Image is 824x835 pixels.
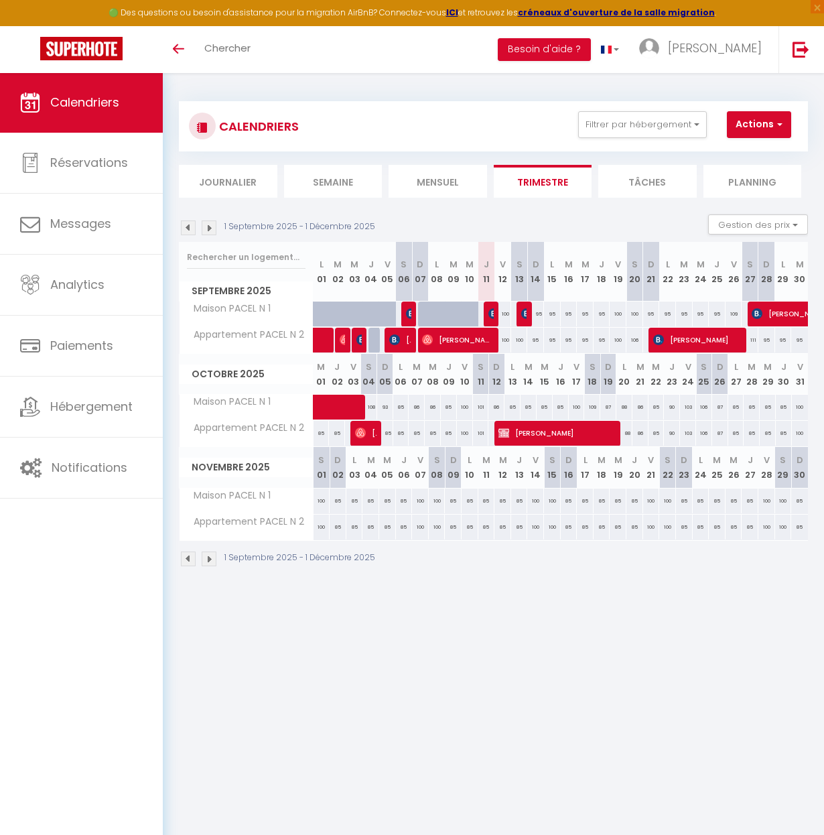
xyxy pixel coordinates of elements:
div: 85 [425,421,441,446]
span: [PERSON_NAME] [422,327,494,352]
div: 95 [527,328,544,352]
abbr: D [763,258,770,271]
th: 20 [626,242,643,302]
div: 86 [488,395,504,420]
th: 27 [728,354,744,395]
th: 30 [776,354,792,395]
span: Septembre 2025 [180,281,313,301]
abbr: M [697,258,705,271]
h3: CALENDRIERS [216,111,299,141]
div: 111 [742,328,758,352]
abbr: L [435,258,439,271]
abbr: V [350,361,356,373]
th: 10 [462,447,478,488]
abbr: D [382,361,389,373]
abbr: M [598,454,606,466]
th: 28 [758,242,775,302]
div: 85 [314,421,330,446]
abbr: J [401,454,407,466]
div: 95 [577,328,594,352]
th: 05 [379,242,396,302]
div: 100 [457,395,473,420]
abbr: V [764,454,770,466]
abbr: D [450,454,457,466]
div: 85 [728,421,744,446]
div: 86 [632,421,648,446]
abbr: M [680,258,688,271]
th: 25 [709,447,726,488]
div: 100 [494,302,511,326]
span: Maison PACEL N 1 [182,302,274,316]
th: 21 [632,354,648,395]
abbr: M [713,454,721,466]
abbr: L [583,454,588,466]
div: 85 [441,421,457,446]
div: 85 [329,421,345,446]
a: créneaux d'ouverture de la salle migration [518,7,715,18]
li: Semaine [284,165,383,198]
th: 25 [696,354,712,395]
div: 86 [632,395,648,420]
th: 16 [561,242,577,302]
li: Mensuel [389,165,487,198]
th: 23 [664,354,680,395]
abbr: J [781,361,786,373]
abbr: V [797,361,803,373]
div: 95 [791,328,808,352]
th: 19 [610,447,626,488]
button: Besoin d'aide ? [498,38,591,61]
th: 30 [791,447,808,488]
div: 95 [544,302,561,326]
abbr: D [605,361,612,373]
abbr: L [699,454,703,466]
th: 23 [676,242,693,302]
img: Super Booking [40,37,123,60]
th: 24 [680,354,696,395]
abbr: L [468,454,472,466]
th: 05 [379,447,396,488]
div: 85 [648,421,665,446]
abbr: V [615,258,621,271]
th: 26 [726,447,742,488]
th: 14 [527,242,544,302]
abbr: M [796,258,804,271]
strong: ICI [446,7,458,18]
abbr: J [517,454,522,466]
abbr: J [368,258,374,271]
span: [PERSON_NAME] [355,420,377,446]
abbr: D [417,258,423,271]
span: [PERSON_NAME] [521,301,527,326]
abbr: M [581,258,590,271]
th: 27 [742,447,758,488]
abbr: S [401,258,407,271]
abbr: M [541,361,549,373]
th: 02 [330,447,346,488]
th: 09 [441,354,457,395]
div: 101 [473,395,489,420]
th: 15 [537,354,553,395]
span: Analytics [50,276,105,293]
th: 08 [425,354,441,395]
span: Maison PACEL N 1 [182,395,274,409]
th: 08 [429,447,445,488]
div: 95 [758,328,775,352]
abbr: M [429,361,437,373]
th: 13 [511,447,528,488]
th: 07 [412,242,429,302]
abbr: S [701,361,707,373]
span: Chercher [204,41,251,55]
th: 11 [478,242,495,302]
div: 85 [377,421,393,446]
abbr: M [525,361,533,373]
th: 01 [314,354,330,395]
abbr: L [320,258,324,271]
div: 88 [616,421,632,446]
abbr: M [466,258,474,271]
th: 02 [329,354,345,395]
span: [PERSON_NAME] [406,301,411,326]
abbr: L [781,258,785,271]
abbr: J [558,361,563,373]
span: Calendriers [50,94,119,111]
div: 100 [792,421,808,446]
div: 85 [553,395,569,420]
